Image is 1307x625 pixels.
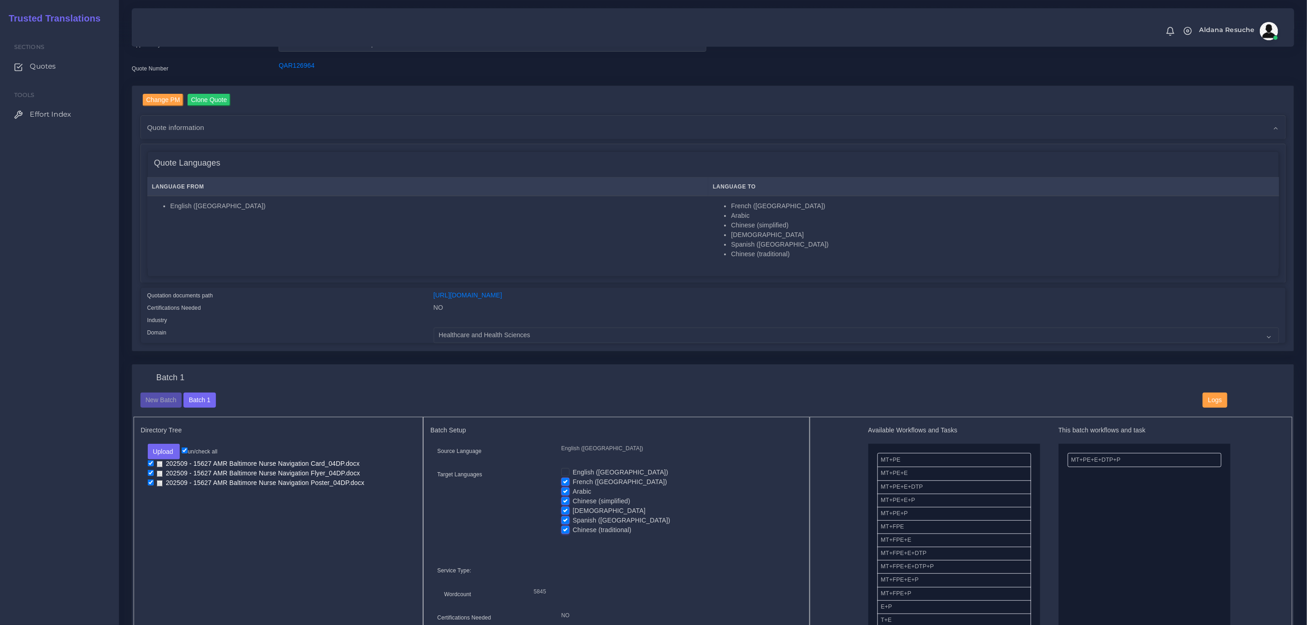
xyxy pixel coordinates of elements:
li: MT+PE+P [877,507,1031,521]
label: un/check all [182,447,217,456]
th: Language From [147,178,708,196]
a: [URL][DOMAIN_NAME] [434,291,502,299]
li: MT+FPE+E+DTP [877,547,1031,560]
a: New Batch [140,396,182,403]
h4: Batch 1 [156,373,185,383]
li: E+P [877,600,1031,614]
h4: Quote Languages [154,158,221,168]
label: Chinese (traditional) [573,525,631,535]
li: MT+FPE+E [877,533,1031,547]
a: Aldana Resucheavatar [1195,22,1281,40]
li: MT+PE+E+P [877,494,1031,507]
label: Certifications Needed [437,614,491,622]
li: MT+PE+E+DTP [877,480,1031,494]
span: Tools [14,92,35,98]
h2: Trusted Translations [2,13,101,24]
a: 202509 - 15627 AMR Baltimore Nurse Navigation Card_04DP.docx [154,459,363,468]
li: Chinese (simplified) [731,221,1274,230]
span: Sections [14,43,44,50]
li: MT+FPE+E+P [877,573,1031,587]
p: 5845 [534,587,789,597]
li: Arabic [731,211,1274,221]
input: un/check all [182,447,188,453]
input: Change PM [143,94,184,106]
span: Aldana Resuche [1199,27,1255,33]
label: Quotation documents path [147,291,213,300]
label: Certifications Needed [147,304,201,312]
a: Quotes [7,57,112,76]
label: Source Language [437,447,482,455]
h5: Directory Tree [141,426,416,434]
span: Logs [1208,396,1222,404]
li: English ([GEOGRAPHIC_DATA]) [170,201,703,211]
input: Clone Quote [188,94,231,106]
p: NO [561,611,796,620]
button: Upload [148,444,180,459]
p: English ([GEOGRAPHIC_DATA]) [561,444,796,453]
label: Service Type: [437,566,471,575]
div: NO [427,303,1286,315]
label: Wordcount [444,590,471,598]
label: Chinese (simplified) [573,496,630,506]
label: French ([GEOGRAPHIC_DATA]) [573,477,667,487]
li: MT+FPE+E+DTP+P [877,560,1031,574]
label: Domain [147,329,167,337]
li: MT+FPE+P [877,587,1031,601]
a: 202509 - 15627 AMR Baltimore Nurse Navigation Poster_04DP.docx [154,479,368,487]
th: Language To [708,178,1279,196]
button: Batch 1 [183,393,215,408]
label: English ([GEOGRAPHIC_DATA]) [573,468,668,477]
div: Quote information [141,116,1285,139]
label: Quote Number [132,65,168,73]
a: Trusted Translations [2,11,101,26]
label: Target Languages [437,470,482,479]
span: Quotes [30,61,56,71]
label: Spanish ([GEOGRAPHIC_DATA]) [573,516,670,525]
label: Arabic [573,487,592,496]
a: QAR126964 [279,62,314,69]
label: Industry [147,316,167,324]
li: Spanish ([GEOGRAPHIC_DATA]) [731,240,1274,249]
label: [DEMOGRAPHIC_DATA] [573,506,645,516]
button: New Batch [140,393,182,408]
a: 202509 - 15627 AMR Baltimore Nurse Navigation Flyer_04DP.docx [154,469,364,478]
span: Quote information [147,122,204,133]
a: Effort Index [7,105,112,124]
li: MT+PE+E [877,467,1031,480]
button: Logs [1203,393,1227,408]
h5: This batch workflows and task [1059,426,1231,434]
li: MT+FPE [877,520,1031,534]
span: Effort Index [30,109,71,119]
li: French ([GEOGRAPHIC_DATA]) [731,201,1274,211]
h5: Available Workflows and Tasks [868,426,1040,434]
li: MT+PE+E+DTP+P [1068,453,1221,467]
li: [DEMOGRAPHIC_DATA] [731,230,1274,240]
li: MT+PE [877,453,1031,467]
li: Chinese (traditional) [731,249,1274,259]
a: Batch 1 [183,396,215,403]
h5: Batch Setup [430,426,802,434]
img: avatar [1260,22,1278,40]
